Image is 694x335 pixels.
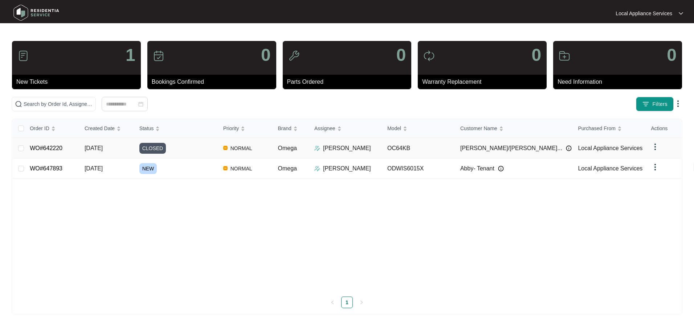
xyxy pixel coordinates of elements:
th: Purchased From [572,119,645,138]
th: Customer Name [454,119,572,138]
span: Order ID [30,124,49,132]
td: OC64KB [381,138,454,158]
span: [PERSON_NAME]/[PERSON_NAME]... [460,144,562,153]
p: [PERSON_NAME] [323,144,371,153]
p: Need Information [558,78,682,86]
img: dropdown arrow [674,99,682,108]
p: New Tickets [16,78,141,86]
span: Abby- Tenant [460,164,494,173]
img: residentia service logo [11,2,62,24]
button: filter iconFilters [636,97,674,111]
p: 0 [667,46,677,64]
span: Brand [278,124,291,132]
span: right [359,300,364,305]
p: Parts Ordered [287,78,412,86]
span: Model [387,124,401,132]
img: Info icon [566,145,572,151]
img: icon [423,50,435,62]
p: 0 [531,46,541,64]
span: Omega [278,145,297,151]
span: Local Appliance Services [578,165,642,171]
img: Assigner Icon [314,145,320,151]
span: Customer Name [460,124,497,132]
span: [DATE] [85,165,103,171]
img: Vercel Logo [223,166,228,170]
th: Created Date [79,119,134,138]
span: NORMAL [228,144,255,153]
th: Actions [645,119,682,138]
img: dropdown arrow [651,142,660,151]
span: Priority [223,124,239,132]
span: NEW [139,163,157,174]
span: Filters [652,100,668,108]
span: Status [139,124,154,132]
span: Assignee [314,124,335,132]
li: 1 [341,297,353,308]
input: Search by Order Id, Assignee Name, Customer Name, Brand and Model [24,100,93,108]
img: Info icon [498,166,504,171]
th: Model [381,119,454,138]
span: left [330,300,335,305]
li: Previous Page [327,297,338,308]
span: CLOSED [139,143,166,154]
span: Purchased From [578,124,615,132]
th: Order ID [24,119,79,138]
span: NORMAL [228,164,255,173]
img: icon [288,50,300,62]
th: Brand [272,119,308,138]
img: Assigner Icon [314,166,320,171]
p: [PERSON_NAME] [323,164,371,173]
button: right [356,297,367,308]
li: Next Page [356,297,367,308]
th: Assignee [309,119,381,138]
img: search-icon [15,100,22,108]
p: 0 [261,46,271,64]
span: [DATE] [85,145,103,151]
p: Local Appliance Services [616,10,672,17]
img: icon [153,50,164,62]
p: Warranty Replacement [422,78,547,86]
th: Priority [217,119,272,138]
button: left [327,297,338,308]
span: Local Appliance Services [578,145,642,151]
a: WO#647893 [30,165,62,171]
th: Status [134,119,217,138]
p: Bookings Confirmed [152,78,276,86]
p: 1 [126,46,135,64]
img: filter icon [642,100,649,108]
img: icon [17,50,29,62]
img: dropdown arrow [679,12,683,15]
a: WO#642220 [30,145,62,151]
img: Vercel Logo [223,146,228,150]
img: icon [559,50,570,62]
span: Created Date [85,124,115,132]
td: ODWIS6015X [381,158,454,179]
span: Omega [278,165,297,171]
img: dropdown arrow [651,163,660,171]
a: 1 [342,297,352,308]
p: 0 [396,46,406,64]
